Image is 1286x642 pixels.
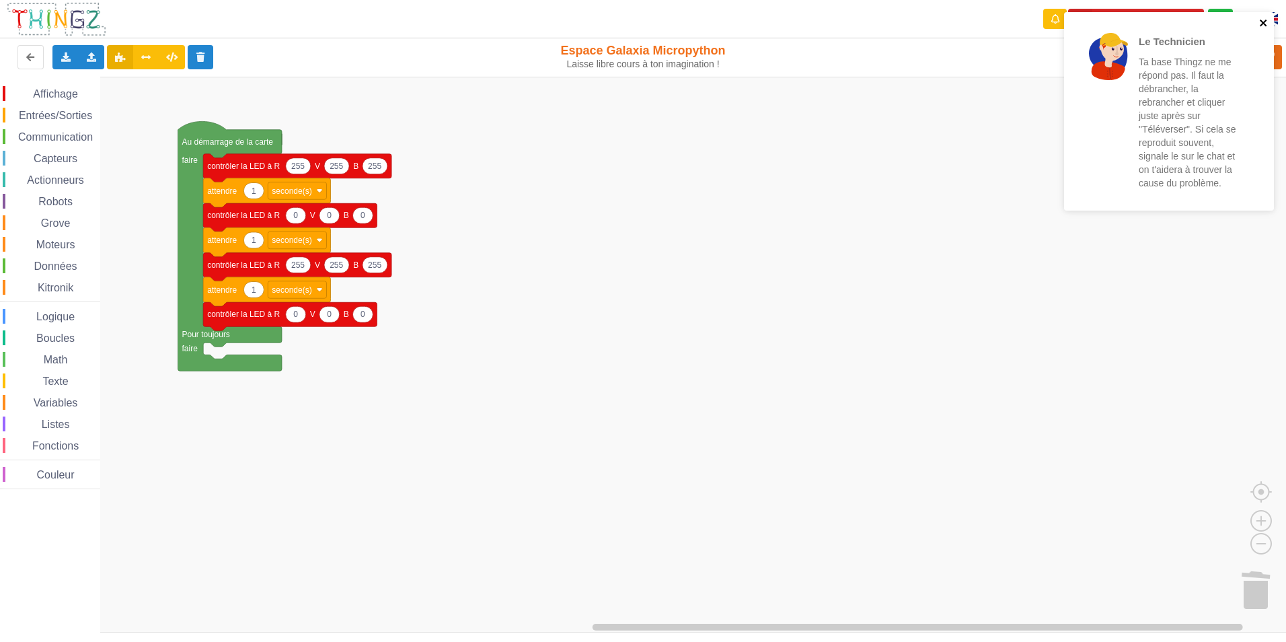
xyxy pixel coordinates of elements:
span: Grove [39,217,73,229]
text: 0 [327,310,332,319]
button: Appairer une carte [1068,9,1204,30]
text: V [310,211,315,220]
text: attendre [207,236,237,245]
text: attendre [207,285,237,294]
text: B [353,260,358,270]
div: Laisse libre cours à ton imagination ! [531,59,755,70]
span: Logique [34,311,77,322]
text: 0 [361,211,365,220]
text: contrôler la LED à R [207,260,280,270]
text: seconde(s) [272,186,311,195]
span: Boucles [34,332,77,344]
span: Variables [32,397,80,408]
span: Robots [36,196,75,207]
text: contrôler la LED à R [207,211,280,220]
text: 0 [293,211,298,220]
text: 255 [330,260,343,270]
text: Pour toujours [182,330,230,339]
span: Texte [40,376,70,387]
img: thingz_logo.png [6,1,107,37]
text: V [315,162,320,171]
text: V [310,310,315,319]
text: faire [182,344,198,353]
text: contrôler la LED à R [207,310,280,319]
text: V [315,260,320,270]
p: Ta base Thingz ne me répond pas. Il faut la débrancher, la rebrancher et cliquer juste après sur ... [1139,55,1244,190]
text: B [353,162,358,171]
text: 0 [293,310,298,319]
text: 0 [361,310,365,319]
span: Capteurs [32,153,79,164]
div: Espace Galaxia Micropython [531,43,755,70]
text: attendre [207,186,237,195]
span: Couleur [35,469,77,480]
span: Math [42,354,70,365]
text: 1 [252,186,256,195]
text: 255 [330,162,343,171]
text: faire [182,155,198,165]
text: seconde(s) [272,285,311,294]
text: 0 [327,211,332,220]
text: 255 [291,260,305,270]
span: Communication [16,131,95,143]
text: 255 [368,260,381,270]
text: B [344,211,349,220]
span: Affichage [31,88,79,100]
span: Actionneurs [25,174,86,186]
text: seconde(s) [272,236,311,245]
text: Au démarrage de la carte [182,137,274,147]
span: Fonctions [30,440,81,452]
text: 255 [368,162,381,171]
text: 1 [252,285,256,294]
p: Le Technicien [1139,34,1244,48]
text: contrôler la LED à R [207,162,280,171]
span: Entrées/Sorties [17,110,94,121]
span: Données [32,260,79,272]
text: B [344,310,349,319]
span: Kitronik [36,282,75,293]
text: 255 [291,162,305,171]
span: Moteurs [34,239,77,250]
span: Listes [40,419,72,430]
text: 1 [252,236,256,245]
button: close [1259,17,1269,30]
